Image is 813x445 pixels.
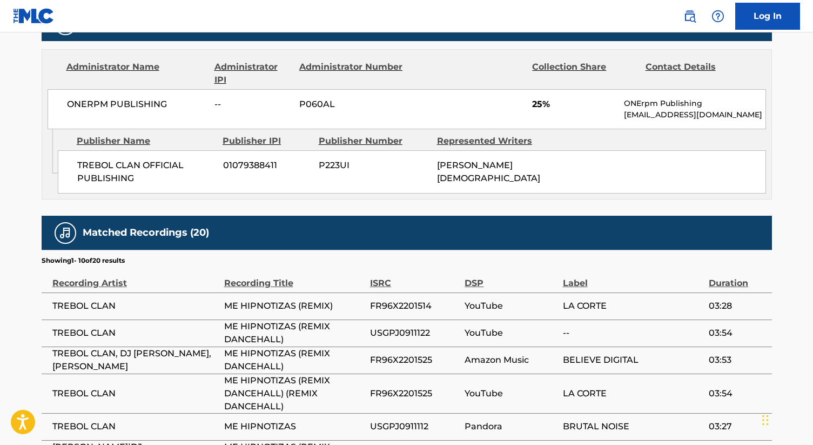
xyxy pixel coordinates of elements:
div: Represented Writers [437,135,547,148]
span: 01079388411 [223,159,311,172]
div: ISRC [370,265,460,290]
span: ME HIPNOTIZAS (REMIX DANCEHALL) [224,347,365,373]
span: YouTube [465,387,557,400]
span: BELIEVE DIGITAL [563,354,703,367]
div: Administrator Name [66,61,206,87]
img: Matched Recordings [59,227,72,240]
div: Drag [762,404,769,436]
div: DSP [465,265,557,290]
span: FR96X2201514 [370,300,460,313]
span: P060AL [299,98,404,111]
span: 03:27 [709,420,767,433]
div: Administrator Number [299,61,404,87]
span: TREBOL CLAN [52,327,219,340]
span: ME HIPNOTIZAS (REMIX DANCEHALL) [224,320,365,346]
span: P223UI [319,159,429,172]
div: Recording Artist [52,265,219,290]
div: Contact Details [646,61,750,87]
h5: Matched Recordings (20) [83,227,209,239]
span: USGPJ0911112 [370,420,460,433]
span: -- [214,98,291,111]
span: 25% [532,98,616,111]
span: FR96X2201525 [370,387,460,400]
span: ME HIPNOTIZAS (REMIX DANCEHALL) (REMIX DANCEHALL) [224,374,365,413]
p: ONErpm Publishing [624,98,765,109]
span: USGPJ0911122 [370,327,460,340]
div: Label [563,265,703,290]
span: ONERPM PUBLISHING [67,98,207,111]
div: Publisher IPI [223,135,311,148]
span: 03:28 [709,300,767,313]
span: FR96X2201525 [370,354,460,367]
div: Publisher Name [77,135,214,148]
span: 03:54 [709,387,767,400]
div: Administrator IPI [214,61,291,87]
div: Duration [709,265,767,290]
span: YouTube [465,300,557,313]
div: Collection Share [532,61,637,87]
span: ME HIPNOTIZAS [224,420,365,433]
p: [EMAIL_ADDRESS][DOMAIN_NAME] [624,109,765,121]
span: 03:54 [709,327,767,340]
span: 03:53 [709,354,767,367]
span: LA CORTE [563,300,703,313]
span: TREBOL CLAN [52,420,219,433]
span: TREBOL CLAN, DJ [PERSON_NAME], [PERSON_NAME] [52,347,219,373]
span: Amazon Music [465,354,557,367]
a: Public Search [679,5,701,27]
p: Showing 1 - 10 of 20 results [42,256,125,265]
span: BRUTAL NOISE [563,420,703,433]
div: Publisher Number [319,135,429,148]
span: TREBOL CLAN [52,300,219,313]
img: MLC Logo [13,8,55,24]
span: Pandora [465,420,557,433]
div: Help [707,5,729,27]
span: TREBOL CLAN OFFICIAL PUBLISHING [77,159,215,185]
iframe: Chat Widget [759,393,813,445]
a: Log In [735,3,800,30]
span: YouTube [465,327,557,340]
span: ME HIPNOTIZAS (REMIX) [224,300,365,313]
span: [PERSON_NAME][DEMOGRAPHIC_DATA] [437,160,540,183]
img: help [711,10,724,23]
span: LA CORTE [563,387,703,400]
div: Recording Title [224,265,365,290]
img: search [683,10,696,23]
span: TREBOL CLAN [52,387,219,400]
span: -- [563,327,703,340]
